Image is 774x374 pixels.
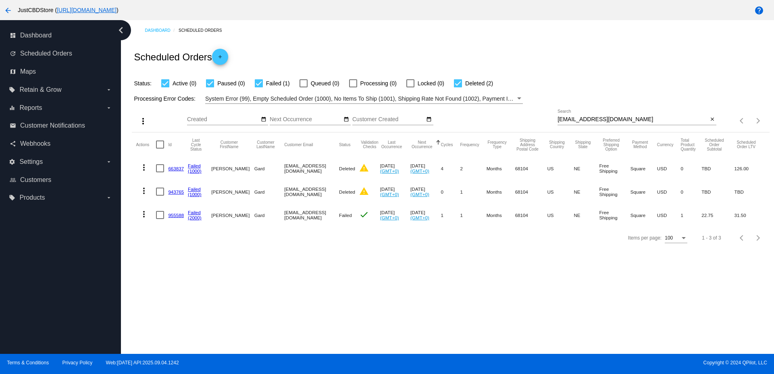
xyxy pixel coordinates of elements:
[599,138,623,151] button: Change sorting for PreferredShippingOption
[547,157,574,180] mat-cell: US
[701,180,734,203] mat-cell: TBD
[106,159,112,165] i: arrow_drop_down
[558,116,708,123] input: Search
[750,113,766,129] button: Next page
[441,203,460,227] mat-cell: 1
[487,180,515,203] mat-cell: Months
[680,157,701,180] mat-cell: 0
[20,140,50,147] span: Webhooks
[254,180,285,203] mat-cell: Gard
[254,140,277,149] button: Change sorting for CustomerLastName
[270,116,342,123] input: Next Occurrence
[10,32,16,39] i: dashboard
[657,203,681,227] mat-cell: USD
[410,215,429,220] a: (GMT+0)
[10,50,16,57] i: update
[266,79,290,88] span: Failed (1)
[211,157,254,180] mat-cell: [PERSON_NAME]
[10,122,16,129] i: email
[734,140,758,149] button: Change sorting for LifetimeValue
[134,95,196,102] span: Processing Error Codes:
[630,157,657,180] mat-cell: Square
[19,86,61,93] span: Retain & Grow
[136,132,156,157] mat-header-cell: Actions
[515,138,540,151] button: Change sorting for ShippingPostcode
[284,180,339,203] mat-cell: [EMAIL_ADDRESS][DOMAIN_NAME]
[339,166,355,171] span: Deleted
[20,50,72,57] span: Scheduled Orders
[106,105,112,111] i: arrow_drop_down
[10,119,112,132] a: email Customer Notifications
[709,116,715,123] mat-icon: close
[734,180,766,203] mat-cell: TBD
[754,6,764,15] mat-icon: help
[215,54,225,64] mat-icon: add
[426,116,432,123] mat-icon: date_range
[665,236,687,241] mat-select: Items per page:
[574,180,599,203] mat-cell: NE
[211,140,247,149] button: Change sorting for CustomerFirstName
[599,180,630,203] mat-cell: Free Shipping
[211,203,254,227] mat-cell: [PERSON_NAME]
[284,203,339,227] mat-cell: [EMAIL_ADDRESS][DOMAIN_NAME]
[339,189,355,194] span: Deleted
[19,194,45,201] span: Products
[380,140,403,149] button: Change sorting for LastOccurrenceUtc
[394,360,767,366] span: Copyright © 2024 QPilot, LLC
[410,203,441,227] mat-cell: [DATE]
[352,116,425,123] input: Customer Created
[547,180,574,203] mat-cell: US
[9,105,15,111] i: equalizer
[179,24,229,37] a: Scheduled Orders
[665,235,673,241] span: 100
[460,157,486,180] mat-cell: 2
[360,79,397,88] span: Processing (0)
[734,230,750,246] button: Previous page
[630,180,657,203] mat-cell: Square
[343,116,349,123] mat-icon: date_range
[574,140,592,149] button: Change sorting for ShippingState
[205,94,523,104] mat-select: Filter by Processing Error Codes
[134,80,152,87] span: Status:
[410,140,433,149] button: Change sorting for NextOccurrenceUtc
[515,157,547,180] mat-cell: 68104
[630,140,650,149] button: Change sorting for PaymentMethod.Type
[10,68,16,75] i: map
[359,186,369,196] mat-icon: warning
[680,180,701,203] mat-cell: 0
[139,186,149,196] mat-icon: more_vert
[487,203,515,227] mat-cell: Months
[20,68,36,75] span: Maps
[106,194,112,201] i: arrow_drop_down
[57,7,117,13] a: [URL][DOMAIN_NAME]
[460,203,486,227] mat-cell: 1
[19,104,42,112] span: Reports
[168,142,171,147] button: Change sorting for Id
[465,79,493,88] span: Deleted (2)
[380,203,410,227] mat-cell: [DATE]
[188,215,202,220] a: (2000)
[487,140,508,149] button: Change sorting for FrequencyType
[20,122,85,129] span: Customer Notifications
[9,87,15,93] i: local_offer
[599,203,630,227] mat-cell: Free Shipping
[20,32,52,39] span: Dashboard
[20,176,51,184] span: Customers
[10,47,112,60] a: update Scheduled Orders
[188,192,202,197] a: (1000)
[460,180,486,203] mat-cell: 1
[254,203,285,227] mat-cell: Gard
[114,24,127,37] i: chevron_left
[750,230,766,246] button: Next page
[441,157,460,180] mat-cell: 4
[339,142,350,147] button: Change sorting for Status
[19,158,43,165] span: Settings
[410,180,441,203] mat-cell: [DATE]
[10,177,16,183] i: people_outline
[410,157,441,180] mat-cell: [DATE]
[680,132,701,157] mat-header-cell: Total Product Quantity
[311,79,339,88] span: Queued (0)
[339,213,352,218] span: Failed
[106,360,179,366] a: Web:[DATE] API:2025.09.04.1242
[734,113,750,129] button: Previous page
